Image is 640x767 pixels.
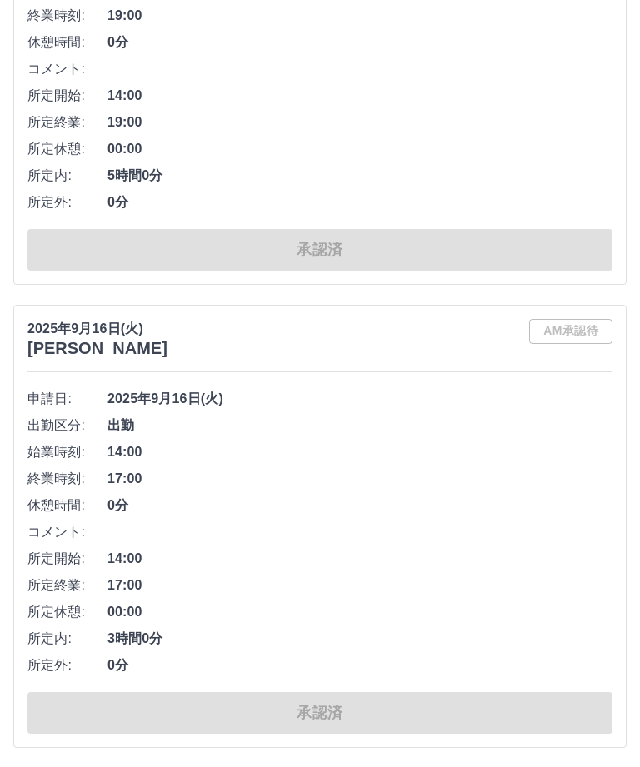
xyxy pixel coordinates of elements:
[107,655,612,675] span: 0分
[107,602,612,622] span: 00:00
[27,496,107,515] span: 休憩時間:
[27,86,107,106] span: 所定開始:
[27,192,107,212] span: 所定外:
[107,442,612,462] span: 14:00
[27,59,107,79] span: コメント:
[27,339,167,358] h3: [PERSON_NAME]
[107,32,612,52] span: 0分
[107,496,612,515] span: 0分
[27,6,107,26] span: 終業時刻:
[27,655,107,675] span: 所定外:
[27,139,107,159] span: 所定休憩:
[27,549,107,569] span: 所定開始:
[27,389,107,409] span: 申請日:
[107,469,612,489] span: 17:00
[27,522,107,542] span: コメント:
[107,86,612,106] span: 14:00
[107,139,612,159] span: 00:00
[107,112,612,132] span: 19:00
[107,6,612,26] span: 19:00
[27,602,107,622] span: 所定休憩:
[27,166,107,186] span: 所定内:
[107,166,612,186] span: 5時間0分
[27,469,107,489] span: 終業時刻:
[27,629,107,649] span: 所定内:
[107,575,612,595] span: 17:00
[27,416,107,436] span: 出勤区分:
[107,389,612,409] span: 2025年9月16日(火)
[107,192,612,212] span: 0分
[27,575,107,595] span: 所定終業:
[107,416,612,436] span: 出勤
[27,442,107,462] span: 始業時刻:
[27,319,167,339] p: 2025年9月16日(火)
[27,32,107,52] span: 休憩時間:
[107,549,612,569] span: 14:00
[27,112,107,132] span: 所定終業:
[107,629,612,649] span: 3時間0分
